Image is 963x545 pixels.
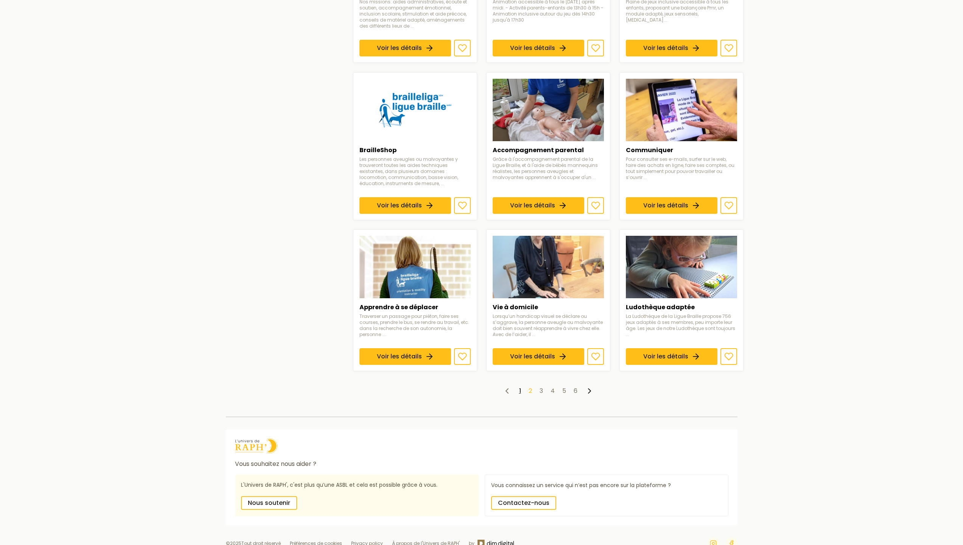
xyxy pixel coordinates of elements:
a: 1 [519,386,521,395]
button: Ajouter aux favoris [587,348,604,365]
a: Voir les détails [359,40,451,57]
p: Vous souhaitez nous aider ? [235,459,728,469]
a: 6 [574,386,577,395]
button: Ajouter aux favoris [587,197,604,214]
span: Contactez-nous [498,498,549,508]
p: Vous connaissez un service qui n’est pas encore sur la plateforme ? [491,481,722,490]
a: Voir les détails [493,348,584,365]
a: 5 [562,386,566,395]
a: Voir les détails [626,348,717,365]
a: Voir les détails [359,197,451,214]
a: 3 [540,386,543,395]
a: Voir les détails [493,197,584,214]
a: Nous soutenir [241,496,297,510]
button: Ajouter aux favoris [720,348,737,365]
p: L'Univers de RAPH', c'est plus qu’une ASBL et cela est possible grâce à vous. [241,481,473,490]
a: Contactez-nous [491,496,556,510]
button: Ajouter aux favoris [454,348,471,365]
img: logo Univers de Raph [235,438,277,453]
a: Voir les détails [626,40,717,57]
span: Nous soutenir [248,498,290,508]
button: Ajouter aux favoris [720,40,737,57]
button: Ajouter aux favoris [454,40,471,57]
button: Ajouter aux favoris [587,40,604,57]
a: Voir les détails [493,40,584,57]
a: 4 [551,386,555,395]
a: Voir les détails [626,197,717,214]
a: Voir les détails [359,348,451,365]
button: Ajouter aux favoris [454,197,471,214]
button: Ajouter aux favoris [720,197,737,214]
a: 2 [529,386,532,395]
